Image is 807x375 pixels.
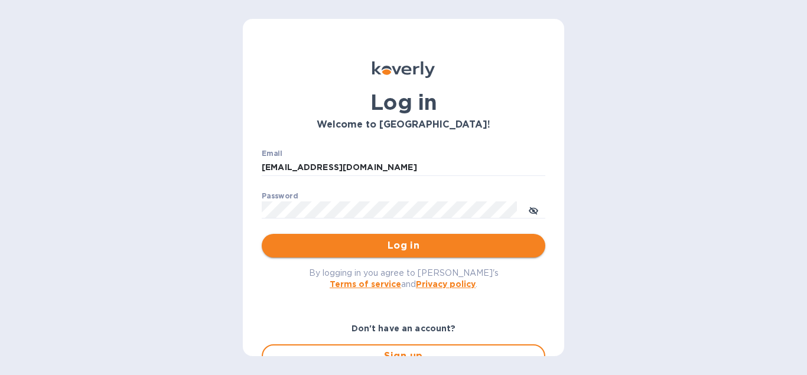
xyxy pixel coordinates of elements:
button: toggle password visibility [522,198,545,221]
span: By logging in you agree to [PERSON_NAME]'s and . [309,268,499,289]
label: Password [262,193,298,200]
input: Enter email address [262,159,545,177]
a: Terms of service [330,279,401,289]
label: Email [262,150,282,157]
span: Log in [271,239,536,253]
b: Don't have an account? [352,324,456,333]
button: Log in [262,234,545,257]
a: Privacy policy [416,279,476,289]
span: Sign up [272,349,535,363]
button: Sign up [262,344,545,368]
h1: Log in [262,90,545,115]
h3: Welcome to [GEOGRAPHIC_DATA]! [262,119,545,131]
img: Koverly [372,61,435,78]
